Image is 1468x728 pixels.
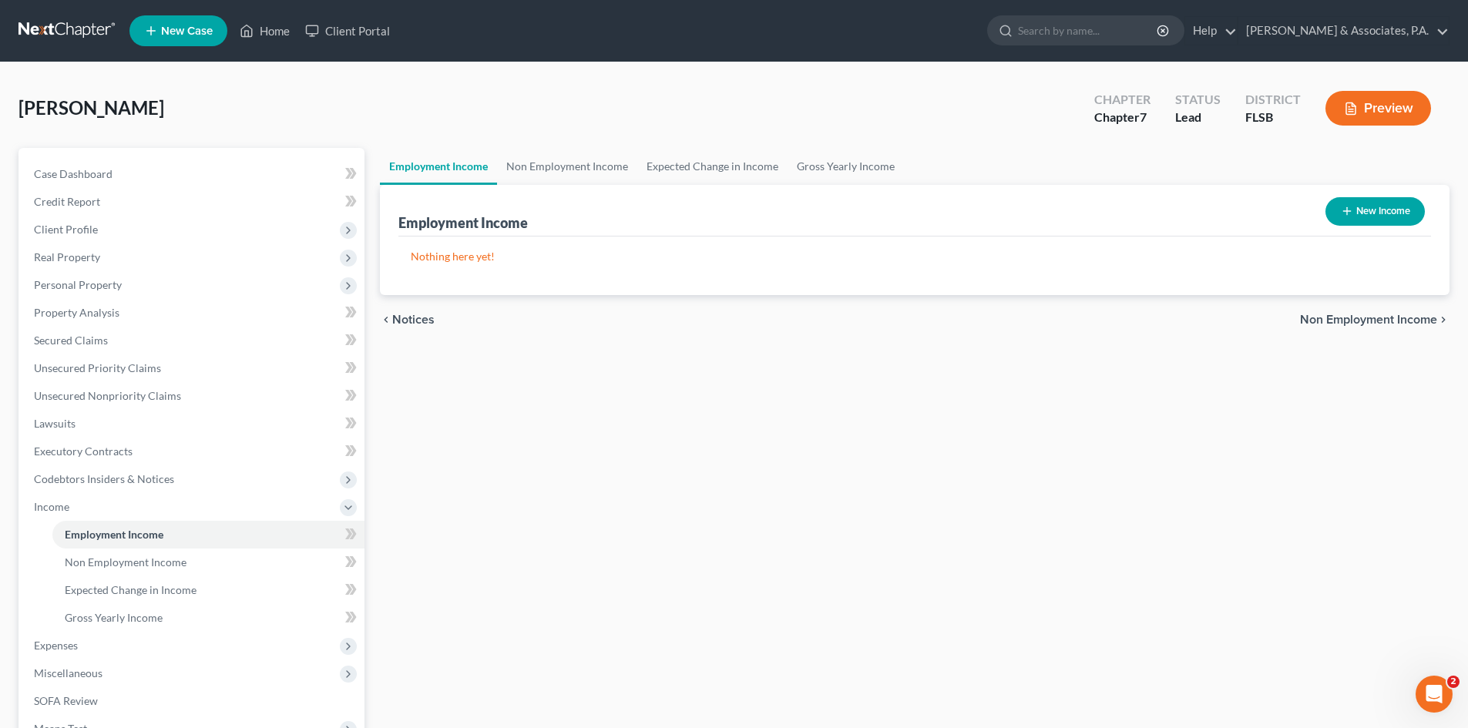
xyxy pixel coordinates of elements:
button: chevron_left Notices [380,314,435,326]
a: Employment Income [52,521,364,549]
span: Notices [392,314,435,326]
a: Gross Yearly Income [52,604,364,632]
span: Property Analysis [34,306,119,319]
div: Lead [1175,109,1221,126]
div: Employment Income [398,213,528,232]
span: Expected Change in Income [65,583,197,596]
a: Case Dashboard [22,160,364,188]
span: Case Dashboard [34,167,113,180]
i: chevron_right [1437,314,1450,326]
span: Unsecured Priority Claims [34,361,161,374]
button: Non Employment Income chevron_right [1300,314,1450,326]
iframe: Intercom live chat [1416,676,1453,713]
a: Unsecured Priority Claims [22,354,364,382]
span: Non Employment Income [65,555,186,569]
span: 7 [1140,109,1147,124]
span: Income [34,500,69,513]
div: Chapter [1094,91,1151,109]
a: Lawsuits [22,410,364,438]
span: Client Profile [34,223,98,236]
p: Nothing here yet! [411,249,1419,264]
a: Non Employment Income [497,148,637,185]
a: Expected Change in Income [52,576,364,604]
span: Real Property [34,250,100,263]
a: Client Portal [297,17,398,45]
div: Chapter [1094,109,1151,126]
span: Expenses [34,639,78,652]
span: Credit Report [34,195,100,208]
span: Employment Income [65,528,163,541]
a: Secured Claims [22,327,364,354]
a: Executory Contracts [22,438,364,465]
a: Unsecured Nonpriority Claims [22,382,364,410]
i: chevron_left [380,314,392,326]
a: Gross Yearly Income [788,148,904,185]
span: Codebtors Insiders & Notices [34,472,174,485]
span: Unsecured Nonpriority Claims [34,389,181,402]
span: Personal Property [34,278,122,291]
a: Help [1185,17,1237,45]
span: SOFA Review [34,694,98,707]
a: Home [232,17,297,45]
a: Non Employment Income [52,549,364,576]
span: New Case [161,25,213,37]
a: Expected Change in Income [637,148,788,185]
a: Property Analysis [22,299,364,327]
span: Secured Claims [34,334,108,347]
span: Gross Yearly Income [65,611,163,624]
span: [PERSON_NAME] [18,96,164,119]
a: Employment Income [380,148,497,185]
span: Non Employment Income [1300,314,1437,326]
span: Executory Contracts [34,445,133,458]
a: Credit Report [22,188,364,216]
span: Miscellaneous [34,666,102,679]
div: FLSB [1245,109,1301,126]
a: [PERSON_NAME] & Associates, P.A. [1238,17,1449,45]
input: Search by name... [1018,16,1159,45]
span: 2 [1447,676,1460,688]
div: Status [1175,91,1221,109]
button: New Income [1325,197,1425,226]
a: SOFA Review [22,687,364,715]
span: Lawsuits [34,417,76,430]
div: District [1245,91,1301,109]
button: Preview [1325,91,1431,126]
